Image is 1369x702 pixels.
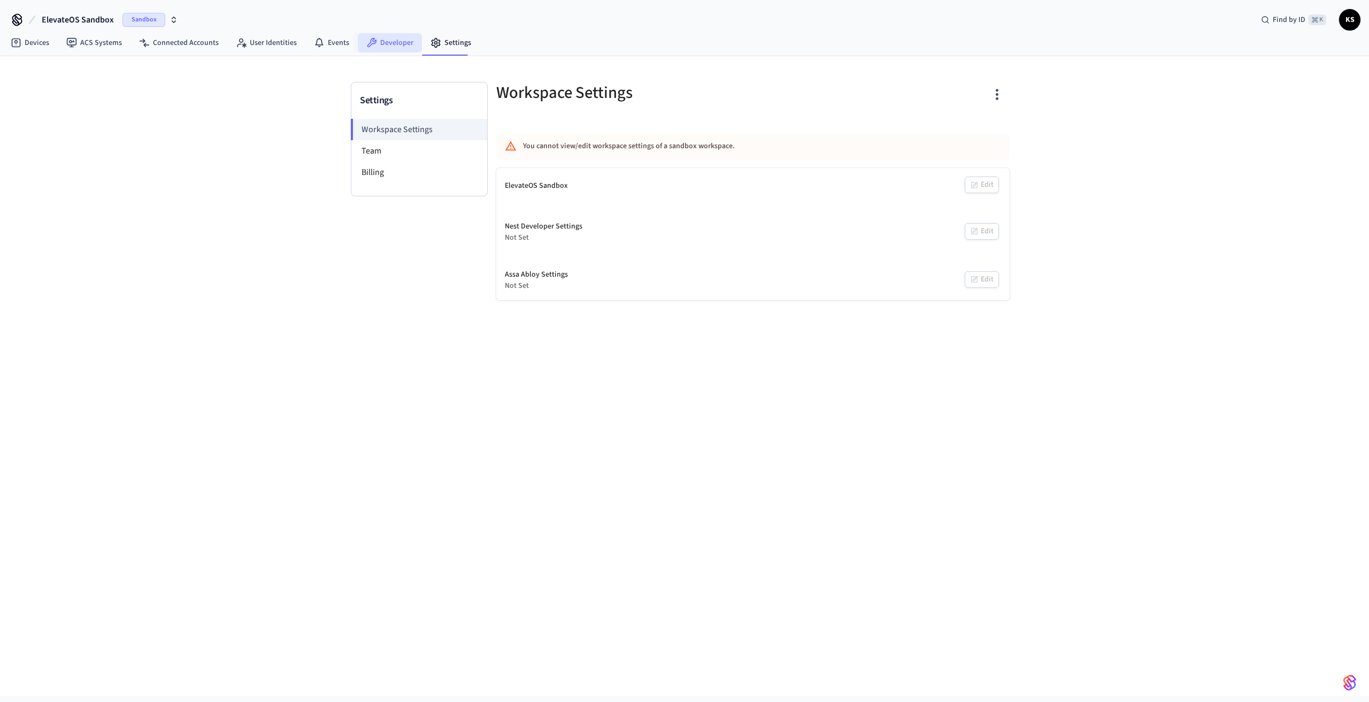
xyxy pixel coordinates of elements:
img: SeamLogoGradient.69752ec5.svg [1343,674,1356,691]
a: Devices [2,33,58,52]
div: ElevateOS Sandbox [505,180,568,192]
a: Connected Accounts [130,33,227,52]
div: You cannot view/edit workspace settings of a sandbox workspace. [523,136,920,156]
span: Sandbox [122,13,165,27]
button: KS [1339,9,1360,30]
a: User Identities [227,33,305,52]
span: ElevateOS Sandbox [42,13,114,26]
li: Workspace Settings [351,119,487,140]
li: Team [351,140,487,162]
div: Find by ID⌘ K [1252,10,1335,29]
span: Find by ID [1273,14,1305,25]
div: Not Set [505,232,582,243]
a: ACS Systems [58,33,130,52]
div: Assa Abloy Settings [505,269,568,280]
h3: Settings [360,93,479,108]
div: Not Set [505,280,568,292]
span: ⌘ K [1309,14,1326,25]
h5: Workspace Settings [496,82,747,104]
li: Billing [351,162,487,183]
a: Settings [422,33,480,52]
a: Developer [358,33,422,52]
a: Events [305,33,358,52]
div: Nest Developer Settings [505,221,582,232]
span: KS [1340,10,1359,29]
